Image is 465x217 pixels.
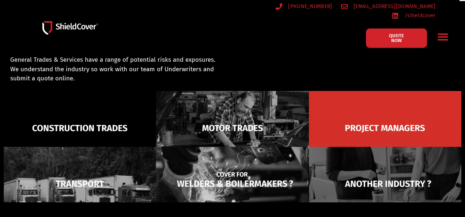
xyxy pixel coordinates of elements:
span: [PHONE_NUMBER] [286,2,332,11]
a: [PHONE_NUMBER] [276,2,332,11]
a: QUOTE NOW [366,28,427,48]
span: /shieldcover [403,11,436,20]
img: Shield-Cover-Underwriting-Australia-logo-full [42,21,98,35]
a: [EMAIL_ADDRESS][DOMAIN_NAME] [341,2,436,11]
a: /shieldcover [392,11,435,20]
span: QUOTE NOW [383,33,409,43]
div: Menu Toggle [434,28,451,45]
span: [EMAIL_ADDRESS][DOMAIN_NAME] [352,2,435,11]
p: General Trades & Services have a range of potential risks and exposures. We understand the indust... [10,55,224,83]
